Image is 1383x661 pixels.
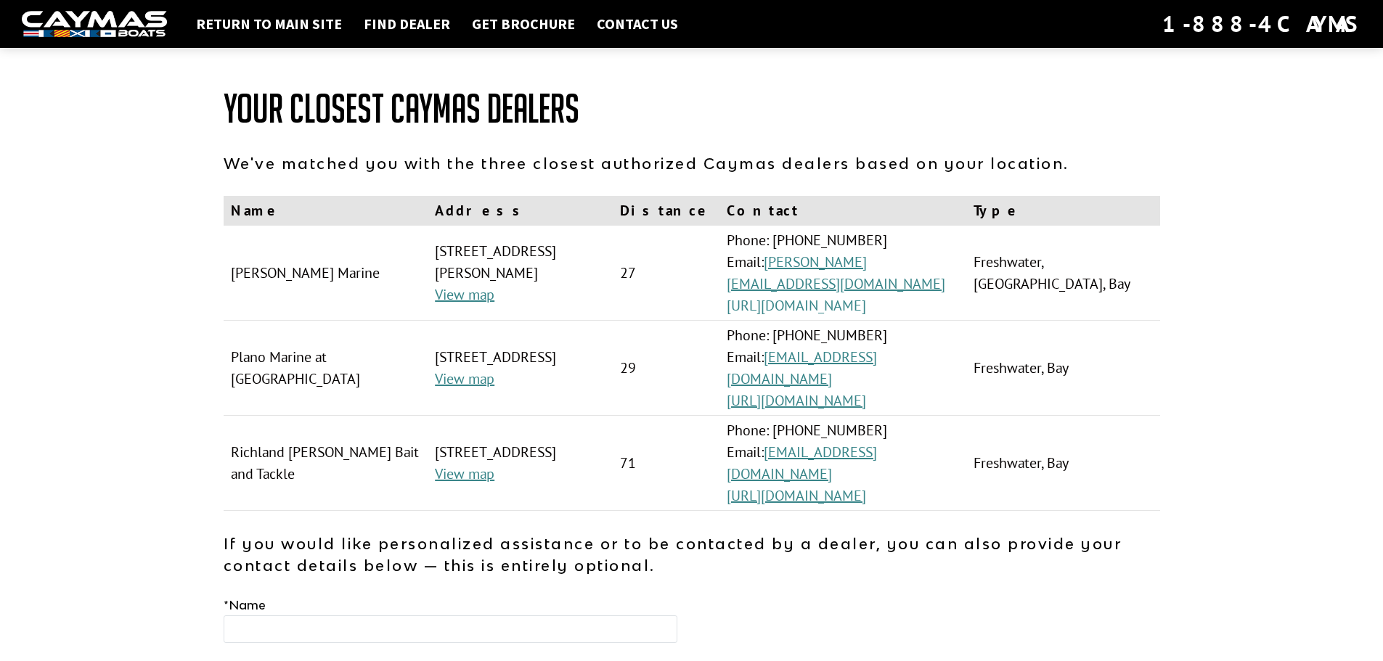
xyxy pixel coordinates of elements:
[719,416,966,511] td: Phone: [PHONE_NUMBER] Email:
[224,152,1160,174] p: We've matched you with the three closest authorized Caymas dealers based on your location.
[727,391,866,410] a: [URL][DOMAIN_NAME]
[719,196,966,226] th: Contact
[613,196,719,226] th: Distance
[727,348,877,388] a: [EMAIL_ADDRESS][DOMAIN_NAME]
[224,226,428,321] td: [PERSON_NAME] Marine
[727,443,877,483] a: [EMAIL_ADDRESS][DOMAIN_NAME]
[224,196,428,226] th: Name
[966,416,1159,511] td: Freshwater, Bay
[356,15,457,33] a: Find Dealer
[719,226,966,321] td: Phone: [PHONE_NUMBER] Email:
[224,87,1160,131] h1: Your Closest Caymas Dealers
[465,15,582,33] a: Get Brochure
[719,321,966,416] td: Phone: [PHONE_NUMBER] Email:
[428,196,613,226] th: Address
[727,296,866,315] a: [URL][DOMAIN_NAME]
[966,226,1159,321] td: Freshwater, [GEOGRAPHIC_DATA], Bay
[224,596,266,614] label: Name
[428,226,613,321] td: [STREET_ADDRESS][PERSON_NAME]
[22,11,167,38] img: white-logo-c9c8dbefe5ff5ceceb0f0178aa75bf4bb51f6bca0971e226c86eb53dfe498488.png
[435,369,494,388] a: View map
[224,533,1160,576] p: If you would like personalized assistance or to be contacted by a dealer, you can also provide yo...
[727,253,945,293] a: [PERSON_NAME][EMAIL_ADDRESS][DOMAIN_NAME]
[428,321,613,416] td: [STREET_ADDRESS]
[589,15,685,33] a: Contact Us
[966,321,1159,416] td: Freshwater, Bay
[435,464,494,483] a: View map
[224,321,428,416] td: Plano Marine at [GEOGRAPHIC_DATA]
[435,285,494,304] a: View map
[1162,8,1361,40] div: 1-888-4CAYMAS
[428,416,613,511] td: [STREET_ADDRESS]
[224,416,428,511] td: Richland [PERSON_NAME] Bait and Tackle
[727,486,866,505] a: [URL][DOMAIN_NAME]
[613,416,719,511] td: 71
[613,321,719,416] td: 29
[613,226,719,321] td: 27
[189,15,349,33] a: Return to main site
[966,196,1159,226] th: Type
